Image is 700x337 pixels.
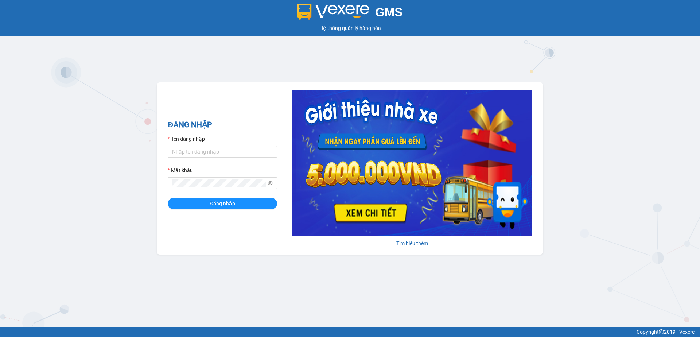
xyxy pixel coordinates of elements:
h2: ĐĂNG NHẬP [168,119,277,131]
input: Tên đăng nhập [168,146,277,158]
span: eye-invisible [268,181,273,186]
span: copyright [659,329,664,334]
span: GMS [375,5,402,19]
div: Tìm hiểu thêm [292,239,532,247]
img: banner-0 [292,90,532,236]
div: Copyright 2019 - Vexere [5,328,695,336]
a: GMS [297,11,403,17]
input: Mật khẩu [172,179,266,187]
label: Tên đăng nhập [168,135,205,143]
span: Đăng nhập [210,200,235,208]
label: Mật khẩu [168,166,193,174]
div: Hệ thống quản lý hàng hóa [2,24,698,32]
img: logo 2 [297,4,370,20]
button: Đăng nhập [168,198,277,209]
